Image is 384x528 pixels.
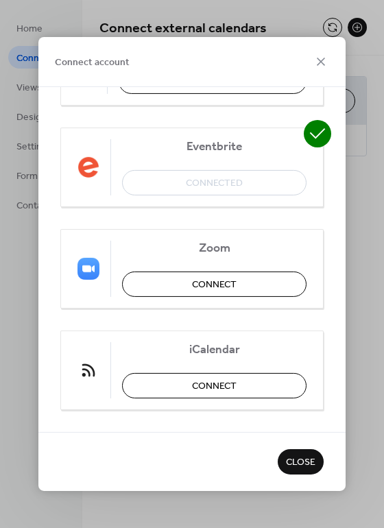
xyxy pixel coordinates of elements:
[286,456,315,470] span: Close
[122,272,307,297] button: Connect
[122,241,307,256] span: Zoom
[122,140,307,154] span: Eventbrite
[122,343,307,357] span: iCalendar
[191,75,235,89] span: Connect
[77,359,99,381] img: ical
[278,449,324,475] button: Close
[55,56,130,70] span: Connect account
[77,156,99,178] img: eventbrite
[77,258,99,280] img: zoom
[192,278,237,292] span: Connect
[122,373,307,398] button: Connect
[192,379,237,394] span: Connect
